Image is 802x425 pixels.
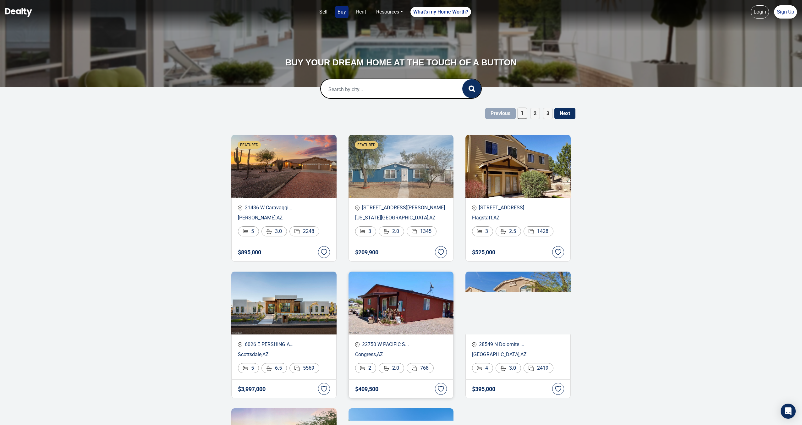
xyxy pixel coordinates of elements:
[477,229,482,233] img: Bed
[289,363,319,373] div: 5569
[410,7,471,17] a: What's my Home Worth?
[335,6,349,18] a: Buy
[238,386,266,392] h4: $ 3,997,000
[355,214,447,222] p: [US_STATE][GEOGRAPHIC_DATA] , AZ
[529,366,534,371] img: Area
[355,342,360,347] img: location
[374,6,405,18] a: Resources
[751,5,769,19] a: Login
[278,57,524,69] h3: BUY YOUR DREAM HOME AT THE TOUCH OF A BUTTON
[294,229,300,234] img: Area
[465,272,571,334] img: Recent Properties
[294,366,300,371] img: Area
[379,363,404,373] div: 2.0
[5,8,32,17] img: Dealty - Buy, Sell & Rent Homes
[261,363,287,373] div: 6.5
[472,204,564,212] p: [STREET_ADDRESS]
[355,363,376,373] div: 2
[240,142,258,148] span: FEATURED
[238,204,330,212] p: 21436 W Caravaggi...
[238,363,259,373] div: 5
[238,341,330,348] p: 6026 E PERSHING A...
[530,108,540,119] span: 2
[524,363,553,373] div: 2419
[355,205,360,211] img: location
[354,6,369,18] a: Rent
[529,229,534,234] img: Area
[384,229,389,234] img: Bathroom
[261,226,287,236] div: 3.0
[360,229,365,233] img: Bed
[355,386,378,392] h4: $ 409,500
[231,272,337,334] img: Recent Properties
[465,135,571,198] img: Recent Properties
[238,214,330,222] p: [PERSON_NAME] , AZ
[355,341,447,348] p: 22750 W PACIFIC S...
[238,351,330,358] p: Scottsdale , AZ
[3,406,22,425] iframe: BigID CMP Widget
[496,363,521,373] div: 3.0
[407,363,434,373] div: 768
[412,366,417,371] img: Area
[501,366,506,371] img: Bathroom
[517,108,527,119] span: 1
[472,363,493,373] div: 4
[355,226,376,236] div: 3
[355,351,447,358] p: Congress , AZ
[355,249,378,256] h4: $ 209,900
[231,135,337,198] img: Recent Properties
[472,341,564,348] p: 28549 N Dolomite ...
[774,5,797,19] a: Sign Up
[349,272,454,334] img: Recent Properties
[357,142,376,148] span: FEATURED
[781,404,796,419] div: Open Intercom Messenger
[243,366,248,370] img: Bed
[485,108,516,119] button: Previous
[496,226,521,236] div: 2.5
[543,108,553,119] span: 3
[238,226,259,236] div: 5
[472,351,564,358] p: [GEOGRAPHIC_DATA] , AZ
[317,6,330,18] a: Sell
[472,226,493,236] div: 3
[321,79,449,99] input: Search by city...
[289,226,319,236] div: 2248
[243,229,248,233] img: Bed
[524,226,553,236] div: 1428
[472,214,564,222] p: Flagstaff , AZ
[477,366,482,370] img: Bed
[360,366,365,370] img: Bed
[266,229,272,234] img: Bathroom
[355,204,447,212] p: [STREET_ADDRESS][PERSON_NAME]
[472,205,476,211] img: location
[238,342,242,347] img: location
[407,226,437,236] div: 1345
[266,366,272,371] img: Bathroom
[472,249,495,256] h4: $ 525,000
[238,205,242,211] img: location
[384,366,389,371] img: Bathroom
[238,249,261,256] h4: $ 895,000
[554,108,575,119] button: Next
[379,226,404,236] div: 2.0
[472,386,495,392] h4: $ 395,000
[412,229,417,234] img: Area
[349,135,454,198] img: Recent Properties
[501,229,506,234] img: Bathroom
[472,342,476,347] img: location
